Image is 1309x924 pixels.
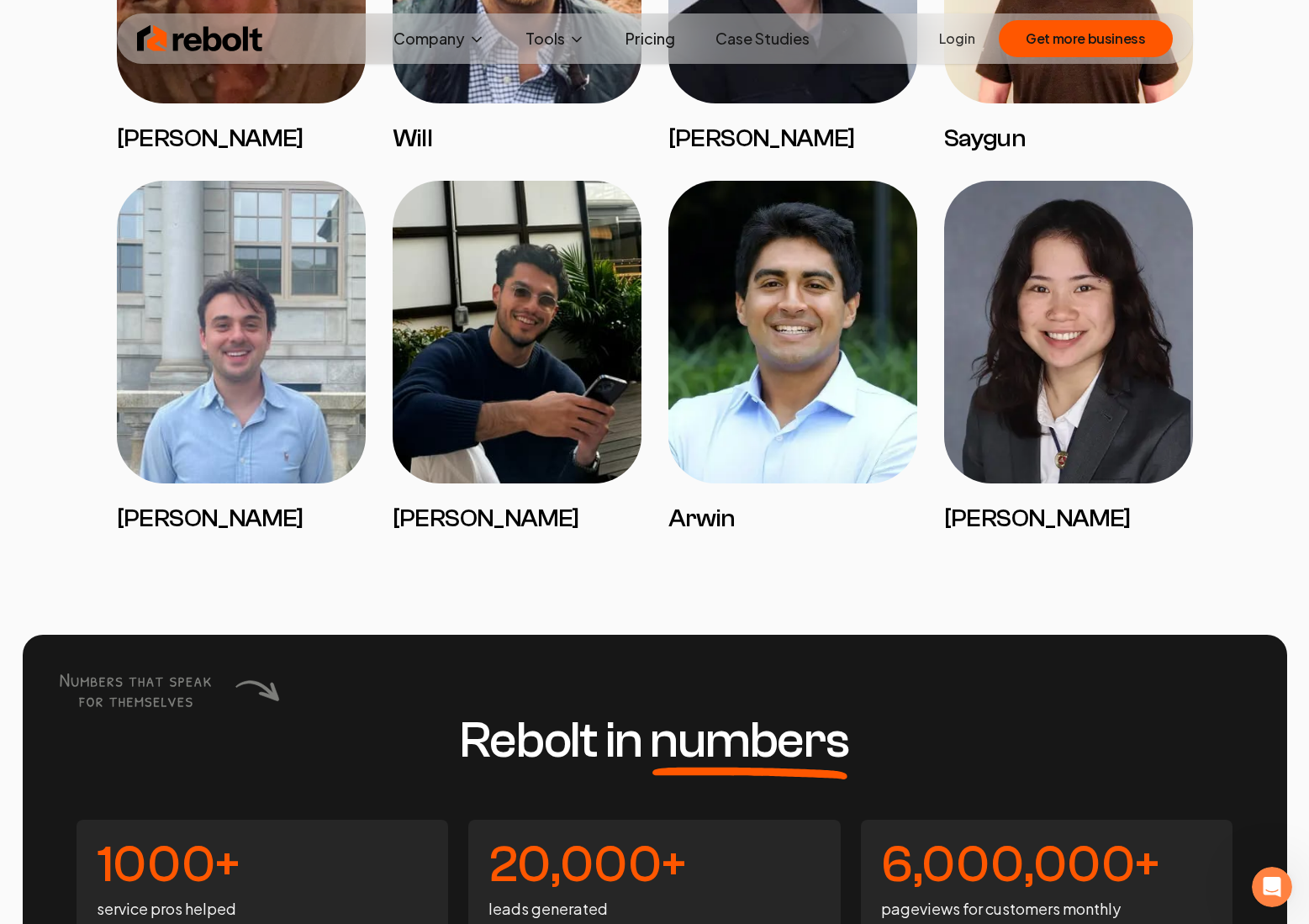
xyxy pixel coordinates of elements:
img: Omar [393,181,641,483]
h3: Will [393,124,641,154]
img: Arwin [668,181,917,483]
img: Rebolt Logo [137,22,263,55]
button: Tools [512,22,599,55]
a: Login [939,29,975,49]
h4: 6,000,000+ [881,840,1213,890]
span: numbers [650,715,849,766]
button: Get more business [999,20,1172,57]
h3: Rebolt in [460,715,849,766]
h3: [PERSON_NAME] [117,124,366,154]
a: Pricing [612,22,689,55]
a: Case Studies [702,22,823,55]
h3: Arwin [668,504,917,534]
h3: [PERSON_NAME] [117,504,366,534]
p: service pros helped [97,897,429,921]
button: Company [380,22,499,55]
img: Anthony [117,181,366,483]
iframe: Intercom live chat [1252,867,1292,907]
p: leads generated [488,897,821,921]
h4: 1000+ [97,840,429,890]
h4: 20,000+ [488,840,821,890]
h3: [PERSON_NAME] [944,504,1193,534]
h3: [PERSON_NAME] [668,124,917,154]
h3: [PERSON_NAME] [393,504,641,534]
p: pageviews for customers monthly [881,897,1213,921]
h3: Saygun [944,124,1193,154]
img: Haley [944,181,1193,483]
